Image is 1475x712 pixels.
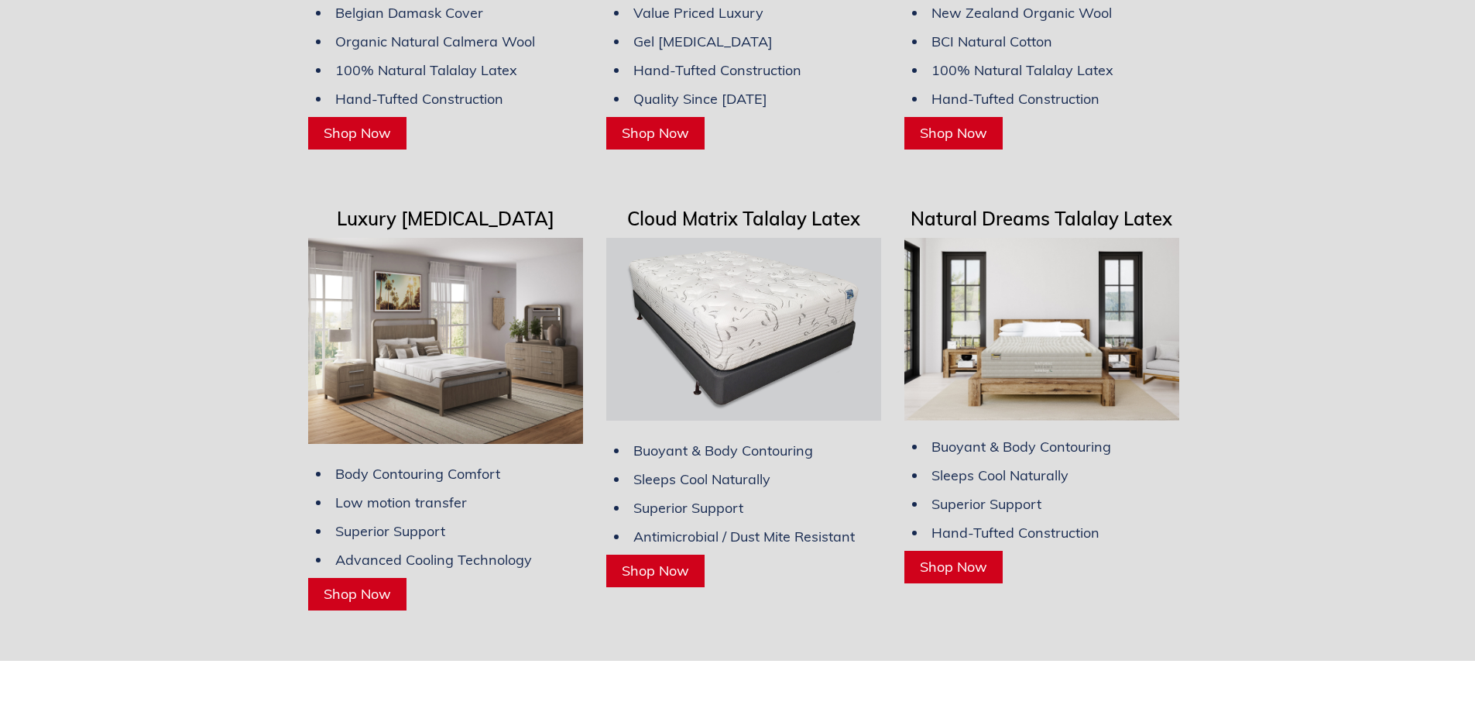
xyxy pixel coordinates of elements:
[606,238,881,421] img: Luxury Cloud Matrix Talalay Latex Mattresses
[335,465,500,483] span: Body Contouring Comfort
[904,551,1003,583] a: Shop Now
[324,585,391,603] span: Shop Now
[308,578,406,611] a: Shop Now
[335,551,532,569] span: Advanced Cooling Technology
[904,117,1003,150] a: Shop Now
[335,522,445,540] span: Superior Support
[337,207,554,230] span: Luxury [MEDICAL_DATA]
[904,238,1179,421] img: Natural-Dreams-talalay-latex-mattress
[633,442,813,459] span: Buoyant & Body Contouring
[931,466,1069,484] span: Sleeps Cool Naturally
[633,4,763,22] span: Value Priced Luxury
[335,90,503,108] span: Hand-Tufted Construction
[911,207,1172,230] span: Natural Dreams Talalay Latex
[920,558,987,576] span: Shop Now
[931,495,1041,513] span: Superior Support
[308,117,406,150] a: Shop Now
[633,470,770,488] span: Sleeps Cool Naturally
[633,528,855,545] span: Antimicrobial / Dust Mite Resistant
[622,562,689,580] span: Shop Now
[335,33,535,50] span: Organic Natural Calmera Wool
[335,494,467,511] span: Low motion transfer
[335,4,483,22] span: Belgian Damask Cover
[931,524,1099,542] span: Hand-Tufted Construction
[324,124,391,142] span: Shop Now
[606,117,705,150] a: Shop Now
[335,61,517,79] span: 100% Natural Talalay Latex
[931,90,1099,108] span: Hand-Tufted Construction
[920,124,987,142] span: Shop Now
[633,33,773,50] span: Gel [MEDICAL_DATA]
[633,61,801,79] span: Hand-Tufted Construction
[931,4,1112,22] span: New Zealand Organic Wool
[931,438,1111,456] span: Buoyant & Body Contouring
[633,499,743,517] span: Superior Support
[627,207,860,230] span: Cloud Matrix Talalay Latex
[606,555,705,587] a: Shop Now
[931,61,1113,79] span: 100% Natural Talalay Latex
[622,124,689,142] span: Shop Now
[308,238,583,444] img: Luxury Memory Foam Mattresses
[931,33,1052,50] span: BCI Natural Cotton
[633,90,767,108] span: Quality Since [DATE]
